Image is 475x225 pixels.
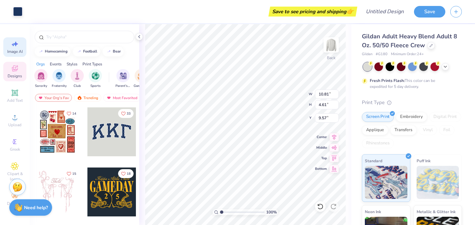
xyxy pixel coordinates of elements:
[370,78,451,90] div: This color can be expedited for 5 day delivery.
[38,95,43,100] img: most_fav.gif
[134,84,149,89] span: Game Day
[103,94,141,102] div: Most Favorited
[365,157,382,164] span: Standard
[362,99,462,106] div: Print Type
[115,69,131,89] div: filter for Parent's Weekend
[64,169,79,178] button: Like
[52,69,67,89] button: filter button
[106,95,111,100] img: most_fav.gif
[89,69,102,89] button: filter button
[365,166,407,199] img: Standard
[45,50,68,53] div: homecoming
[90,84,101,89] span: Sports
[8,73,22,79] span: Designs
[127,172,131,175] span: 18
[83,50,97,53] div: football
[34,69,47,89] div: filter for Sorority
[346,7,354,15] span: 👉
[7,98,23,103] span: Add Text
[315,145,327,150] span: Middle
[74,84,81,89] span: Club
[119,72,127,80] img: Parent's Weekend Image
[376,52,388,57] span: # G180
[72,112,76,115] span: 14
[115,84,131,89] span: Parent's Weekend
[315,167,327,171] span: Bottom
[106,50,111,54] img: trend_line.gif
[118,109,134,118] button: Like
[34,69,47,89] button: filter button
[46,34,130,40] input: Try "Alpha"
[134,69,149,89] button: filter button
[71,69,84,89] div: filter for Club
[103,47,124,56] button: bear
[35,94,72,102] div: Your Org's Fav
[134,69,149,89] div: filter for Game Day
[36,61,45,67] div: Orgs
[37,72,45,80] img: Sorority Image
[7,49,23,54] span: Image AI
[270,7,356,17] div: Save to see pricing and shipping
[396,112,427,122] div: Embroidery
[74,94,101,102] div: Trending
[138,72,145,80] img: Game Day Image
[327,55,335,61] div: Back
[439,125,455,135] div: Foil
[429,112,461,122] div: Digital Print
[50,61,62,67] div: Events
[35,47,71,56] button: homecoming
[24,205,48,211] strong: Need help?
[77,50,82,54] img: trend_line.gif
[71,69,84,89] button: filter button
[390,125,417,135] div: Transfers
[52,69,67,89] div: filter for Fraternity
[315,135,327,139] span: Center
[315,156,327,161] span: Top
[64,109,79,118] button: Like
[417,157,430,164] span: Puff Ink
[3,171,26,182] span: Clipart & logos
[362,138,394,148] div: Rhinestones
[391,52,424,57] span: Minimum Order: 24 +
[361,5,409,18] input: Untitled Design
[127,112,131,115] span: 33
[362,112,394,122] div: Screen Print
[414,6,445,18] button: Save
[115,69,131,89] button: filter button
[67,61,78,67] div: Styles
[52,84,67,89] span: Fraternity
[10,147,20,152] span: Greek
[362,52,372,57] span: Gildan
[113,50,121,53] div: bear
[92,72,99,80] img: Sports Image
[74,72,81,80] img: Club Image
[417,208,456,215] span: Metallic & Glitter Ink
[72,172,76,175] span: 15
[55,72,63,80] img: Fraternity Image
[417,166,459,199] img: Puff Ink
[118,169,134,178] button: Like
[7,201,23,206] span: Decorate
[73,47,100,56] button: football
[35,84,47,89] span: Sorority
[89,69,102,89] div: filter for Sports
[82,61,102,67] div: Print Types
[77,95,82,100] img: trending.gif
[370,78,405,83] strong: Fresh Prints Flash:
[362,125,388,135] div: Applique
[38,50,44,54] img: trend_line.gif
[362,32,457,49] span: Gildan Adult Heavy Blend Adult 8 Oz. 50/50 Fleece Crew
[325,38,338,52] img: Back
[8,122,21,128] span: Upload
[266,209,277,215] span: 100 %
[419,125,437,135] div: Vinyl
[365,208,381,215] span: Neon Ink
